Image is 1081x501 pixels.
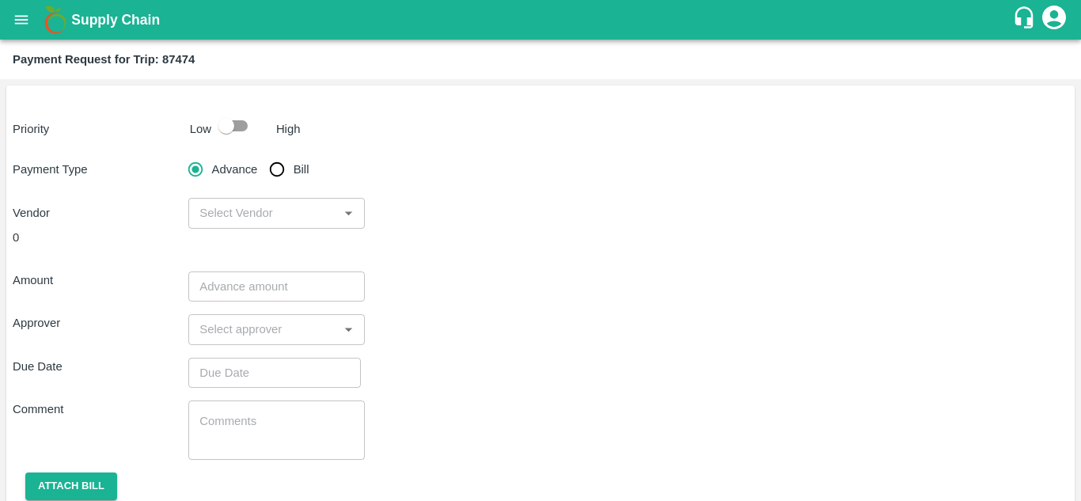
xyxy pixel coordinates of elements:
[193,203,333,223] input: Select Vendor
[13,229,716,246] div: 0
[13,53,195,66] b: Payment Request for Trip: 87474
[13,314,188,332] p: Approver
[276,120,301,138] p: High
[212,161,258,178] span: Advance
[13,120,184,138] p: Priority
[25,473,117,500] button: Attach bill
[294,161,309,178] span: Bill
[1012,6,1040,34] div: customer-support
[188,358,350,388] input: Choose date
[13,358,188,375] p: Due Date
[13,271,188,289] p: Amount
[3,2,40,38] button: open drawer
[190,120,211,138] p: Low
[13,161,188,178] p: Payment Type
[338,319,358,340] button: Open
[13,400,188,418] p: Comment
[40,4,71,36] img: logo
[71,9,1012,31] a: Supply Chain
[71,12,160,28] b: Supply Chain
[188,271,364,302] input: Advance amount
[1040,3,1068,36] div: account of current user
[193,319,333,340] input: Select approver
[13,204,188,222] p: Vendor
[338,203,358,223] button: Open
